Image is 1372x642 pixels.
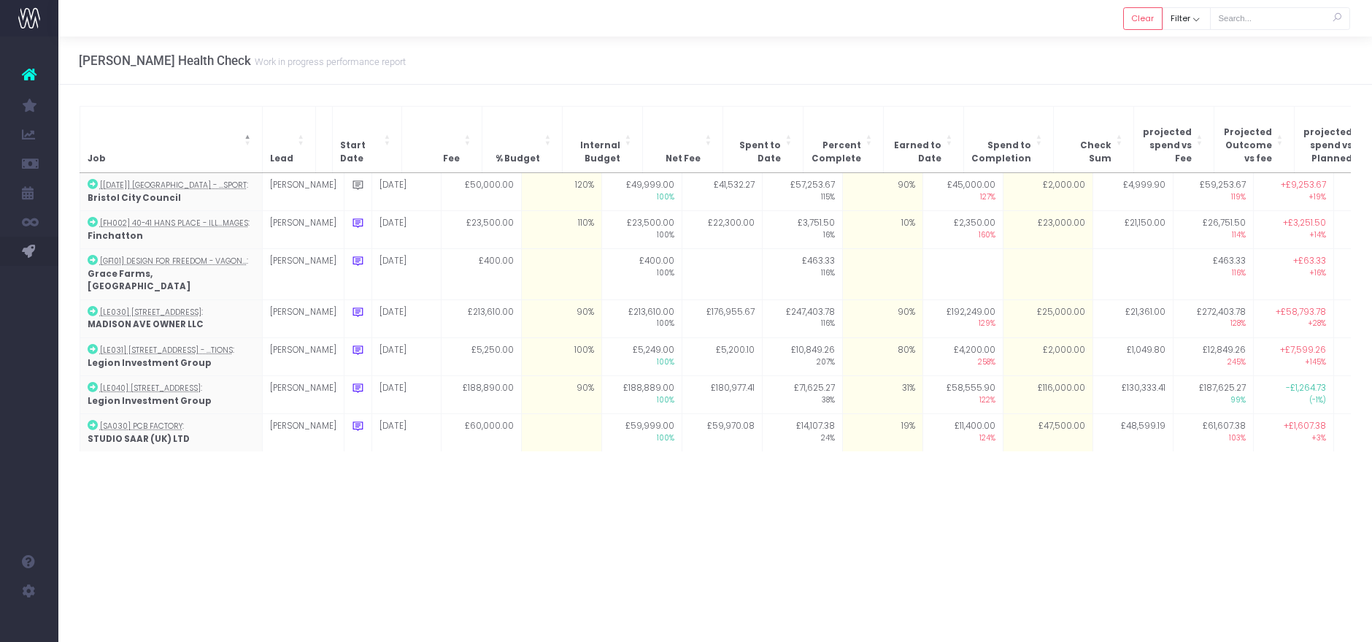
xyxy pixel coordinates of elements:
[88,357,212,369] strong: Legion Investment Group
[930,230,995,241] span: 160%
[100,345,233,356] abbr: [LE031] 1122 Madison Avenue - Illustrations
[80,376,262,414] td: :
[80,338,262,376] td: :
[371,299,441,337] td: [DATE]
[1261,318,1326,329] span: +28%
[88,230,143,242] strong: Finchatton
[88,395,212,407] strong: Legion Investment Group
[80,173,262,211] td: :
[88,433,190,445] strong: STUDIO SAAR (UK) LTD
[88,153,106,166] span: Job
[601,376,682,414] td: £188,889.00
[88,192,181,204] strong: Bristol City Council
[100,383,201,394] abbr: [LE040] 550 West 21st Street
[88,268,190,293] strong: Grace Farms, [GEOGRAPHIC_DATA]
[731,140,781,165] span: Spent to Date
[251,53,406,68] small: Work in progress performance report
[682,173,762,211] td: £41,532.27
[1181,357,1246,368] span: 245%
[100,421,182,432] abbr: [SA030] PCB Factory
[371,414,441,452] td: [DATE]
[1003,299,1092,337] td: £25,000.00
[1261,395,1326,406] span: (-1%)
[682,376,762,414] td: £180,977.41
[842,338,922,376] td: 80%
[682,414,762,452] td: £59,970.08
[762,173,842,211] td: £57,253.67
[883,106,963,172] th: Earned to Date: Activate to sort: Activate to sort: Activate to sort: Activate to sort: Activate ...
[371,211,441,249] td: [DATE]
[930,318,995,329] span: 129%
[770,318,835,329] span: 116%
[1092,211,1173,249] td: £21,150.00
[609,395,674,406] span: 100%
[562,106,642,172] th: Internal Budget: Activate to sort: Activate to sort: Activate to sort: Activate to sort: Activate...
[922,211,1003,249] td: £2,350.00
[770,192,835,203] span: 115%
[1261,357,1326,368] span: +145%
[842,299,922,337] td: 90%
[601,249,682,300] td: £400.00
[762,376,842,414] td: £71,625.27
[1003,211,1092,249] td: £23,000.00
[1222,126,1272,165] span: Projected Outcome vs fee
[609,230,674,241] span: 100%
[482,106,562,172] th: % Budget: Activate to sort: Activate to sort: Activate to sort: Activate to sort: Activate to sort
[1286,382,1326,395] span: -£1,264.73
[521,211,601,249] td: 110%
[971,140,1031,165] span: Spend to Completion
[1280,344,1326,357] span: +£7,599.26
[1284,420,1326,433] span: +£1,607.38
[1003,173,1092,211] td: £2,000.00
[18,613,40,635] img: images/default_profile_image.png
[521,173,601,211] td: 120%
[1123,7,1163,30] button: Clear
[441,414,521,452] td: £60,000.00
[1214,106,1294,172] th: Projected Outcome vs fee: Activate to sort: Activate to sort: Activate to sort: Activate to sort:...
[842,376,922,414] td: 31%
[1061,140,1111,165] span: Check Sum
[262,299,344,337] td: [PERSON_NAME]
[262,414,344,452] td: [PERSON_NAME]
[441,249,521,300] td: £400.00
[80,106,262,172] th: Job: Activate to invert sorting: Activate to invert sorting: Activate to invert sorting: Activate...
[443,153,460,166] span: Fee
[262,211,344,249] td: [PERSON_NAME]
[1181,395,1246,406] span: 99%
[1261,192,1326,203] span: +19%
[1181,230,1246,241] span: 114%
[770,357,835,368] span: 207%
[1173,211,1253,249] td: £26,751.50
[1181,192,1246,203] span: 119%
[609,318,674,329] span: 100%
[80,211,262,249] td: :
[601,338,682,376] td: £5,249.00
[441,376,521,414] td: £188,890.00
[79,53,406,68] h3: [PERSON_NAME] Health Check
[1293,255,1326,268] span: +£63.33
[1261,433,1326,444] span: +3%
[100,180,247,191] abbr: [BC100] Bristol City Centre - Transport
[682,299,762,337] td: £176,955.67
[842,173,922,211] td: 90%
[891,140,941,165] span: Earned to Date
[770,433,835,444] span: 24%
[1261,268,1326,279] span: +16%
[1173,414,1253,452] td: £61,607.38
[80,299,262,337] td: :
[1003,414,1092,452] td: £47,500.00
[441,211,521,249] td: £23,500.00
[1133,106,1214,172] th: projected spend vs Fee: Activate to sort: Activate to sort: Activate to sort: Activate to sort: A...
[609,433,674,444] span: 100%
[262,106,315,172] th: Lead: Activate to sort: Activate to sort: Activate to sort: Activate to sort: Activate to sort
[570,140,620,165] span: Internal Budget
[666,153,701,166] span: Net Fee
[770,395,835,406] span: 38%
[521,376,601,414] td: 90%
[1092,299,1173,337] td: £21,361.00
[1092,173,1173,211] td: £4,999.90
[770,230,835,241] span: 16%
[441,338,521,376] td: £5,250.00
[930,357,995,368] span: 258%
[762,249,842,300] td: £463.33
